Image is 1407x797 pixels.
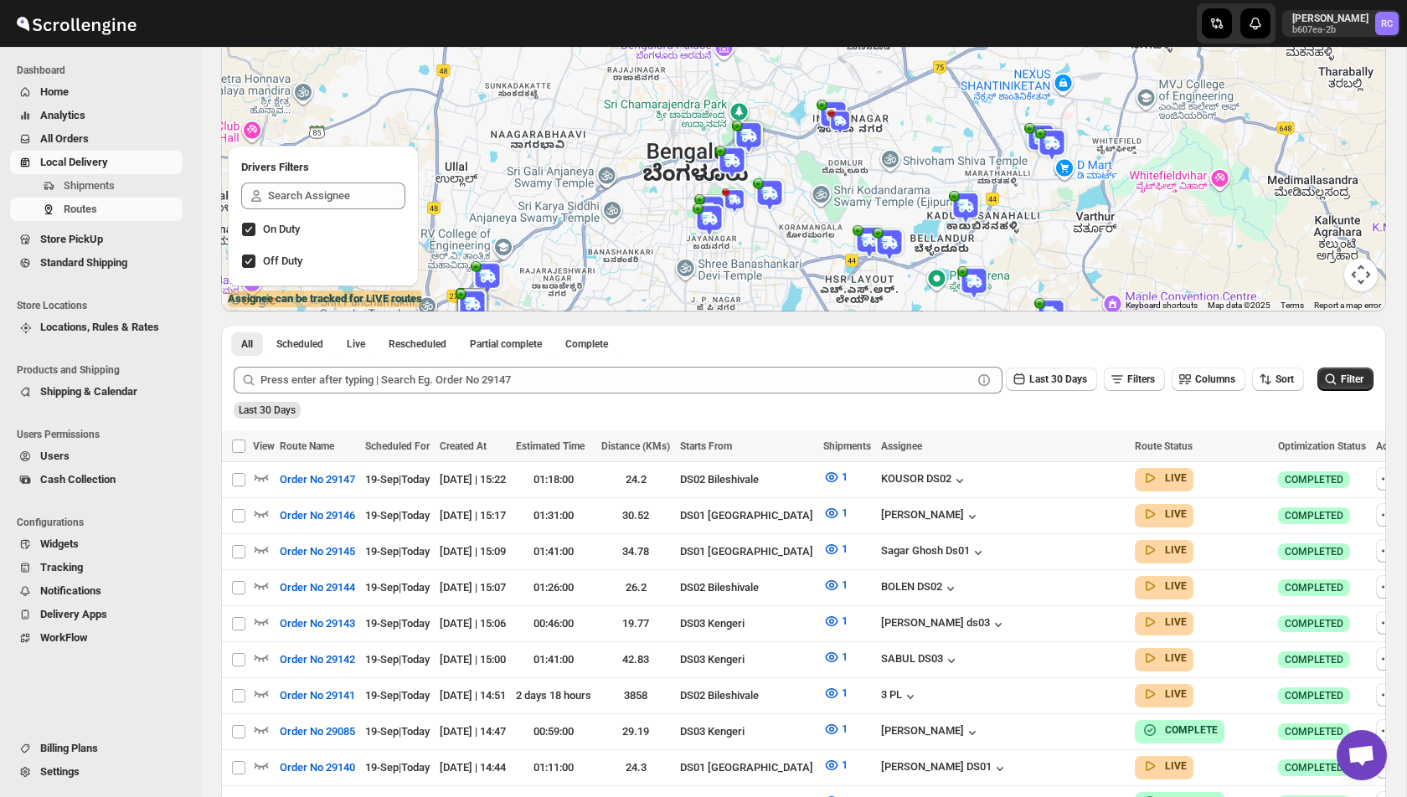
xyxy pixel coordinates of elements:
span: 1 [842,722,848,735]
div: BOLEN DS02 [881,580,959,597]
span: Delivery Apps [40,608,107,620]
span: 19-Sep | Today [365,689,430,702]
span: Distance (KMs) [601,440,670,452]
span: Home [40,85,69,98]
button: LIVE [1142,650,1187,666]
span: Columns [1195,373,1235,385]
span: Last 30 Days [1029,373,1087,385]
span: 19-Sep | Today [365,581,430,594]
span: Store Locations [17,299,189,312]
span: COMPLETED [1285,689,1343,702]
button: Routes [10,198,183,221]
button: WorkFlow [10,626,183,650]
span: Rescheduled [389,337,446,351]
span: Order No 29146 [280,507,355,524]
div: [DATE] | 15:17 [440,507,506,524]
div: 01:41:00 [516,651,591,668]
div: [DATE] | 15:09 [440,543,506,560]
span: Scheduled For [365,440,430,452]
span: COMPLETED [1285,653,1343,666]
div: DS01 [GEOGRAPHIC_DATA] [680,543,813,560]
button: 1 [813,464,858,491]
span: 1 [842,578,848,591]
div: 01:26:00 [516,579,591,596]
button: All Orders [10,127,183,151]
button: Widgets [10,532,183,556]
span: Standard Shipping [40,256,127,269]
div: 29.19 [601,723,670,740]
b: LIVE [1165,580,1187,592]
div: [DATE] | 15:00 [440,651,506,668]
button: Order No 29144 [270,574,365,601]
span: Notifications [40,584,101,597]
button: [PERSON_NAME] [881,508,981,525]
a: Report a map error [1314,301,1381,310]
span: 19-Sep | Today [365,653,430,666]
div: 30.52 [601,507,670,524]
button: Notifications [10,579,183,603]
button: LIVE [1142,614,1187,630]
div: 01:11:00 [516,759,591,776]
span: Assignee [881,440,922,452]
div: [PERSON_NAME] ds03 [881,616,1007,633]
div: DS02 Bileshivale [680,687,813,704]
b: LIVE [1165,760,1187,772]
span: Rahul Chopra [1375,12,1399,35]
button: LIVE [1142,686,1187,702]
span: Order No 29141 [280,687,355,704]
button: 1 [813,572,858,599]
button: LIVE [1142,542,1187,558]
div: DS01 [GEOGRAPHIC_DATA] [680,759,813,776]
div: 01:18:00 [516,471,591,488]
div: 34.78 [601,543,670,560]
img: ScrollEngine [13,3,139,44]
button: Order No 29140 [270,754,365,781]
div: DS02 Bileshivale [680,579,813,596]
button: Settings [10,760,183,784]
b: LIVE [1165,508,1187,520]
button: Order No 29147 [270,466,365,493]
span: Billing Plans [40,742,98,754]
button: Users [10,445,183,468]
span: 19-Sep | Today [365,473,430,486]
span: Products and Shipping [17,363,189,377]
button: Home [10,80,183,104]
div: [PERSON_NAME] [881,724,981,741]
span: Filters [1127,373,1155,385]
div: KOUSOR DS02 [881,472,968,489]
span: WorkFlow [40,631,88,644]
div: 00:46:00 [516,615,591,632]
span: On Duty [263,223,300,235]
button: 3 PL [881,688,919,705]
button: Shipping & Calendar [10,380,183,404]
div: 2 days 18 hours [516,687,591,704]
span: 19-Sep | Today [365,725,430,738]
div: 19.77 [601,615,670,632]
b: COMPLETE [1165,724,1218,736]
div: Open chat [1337,730,1387,780]
div: 26.2 [601,579,670,596]
span: Order No 29085 [280,723,355,740]
button: Filter [1317,368,1373,391]
span: Live [347,337,365,351]
span: Users Permissions [17,428,189,441]
img: Google [225,290,281,311]
button: Map camera controls [1344,258,1378,291]
button: User menu [1282,10,1400,37]
button: LIVE [1142,758,1187,774]
button: Locations, Rules & Rates [10,316,183,339]
button: 1 [813,536,858,563]
b: LIVE [1165,688,1187,700]
b: LIVE [1165,472,1187,484]
button: 1 [813,500,858,527]
span: Order No 29147 [280,471,355,488]
button: Columns [1172,368,1245,391]
div: 01:41:00 [516,543,591,560]
span: 1 [842,686,848,699]
button: 1 [813,680,858,707]
div: [DATE] | 15:07 [440,579,506,596]
button: Order No 29141 [270,682,365,709]
span: 1 [842,614,848,627]
span: View [253,440,275,452]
